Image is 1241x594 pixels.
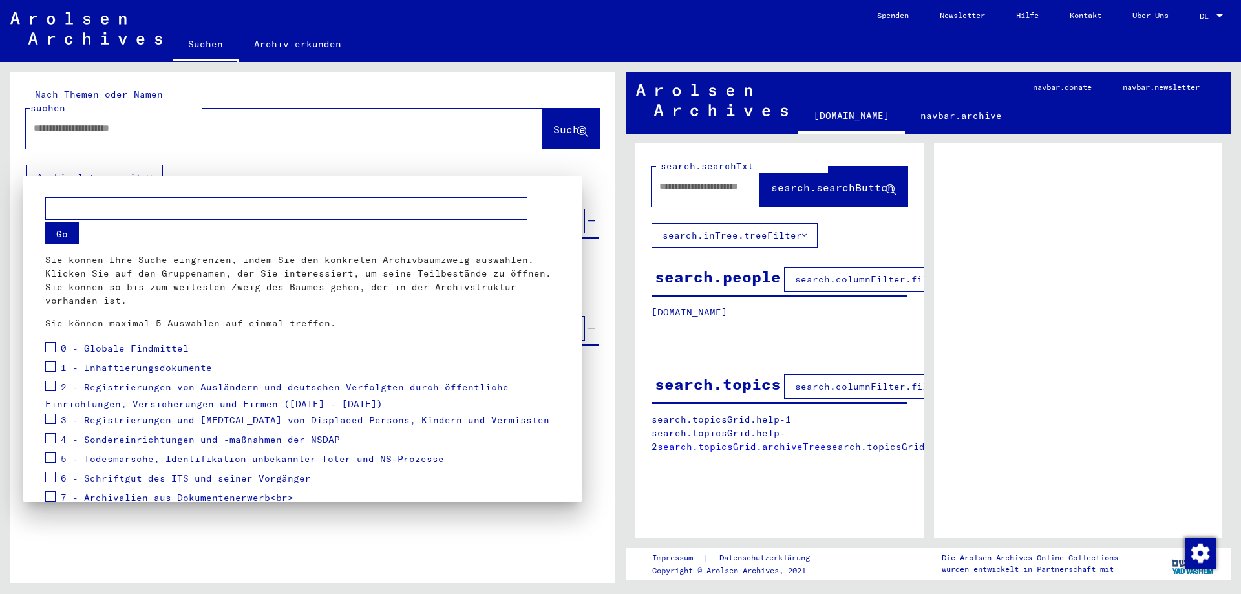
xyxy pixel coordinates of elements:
button: Go [45,222,79,244]
span: 2 - Registrierungen von Ausländern und deutschen Verfolgten durch öffentliche Einrichtungen, Vers... [45,381,509,410]
span: 4 - Sondereinrichtungen und -maßnahmen der NSDAP [61,434,340,445]
span: 5 - Todesmärsche, Identifikation unbekannter Toter und NS-Prozesse [61,453,444,465]
span: 7 - Archivalien aus Dokumentenerwerb<br> [61,492,293,504]
span: 3 - Registrierungen und [MEDICAL_DATA] von Displaced Persons, Kindern und Vermissten [61,414,549,426]
p: Sie können Ihre Suche eingrenzen, indem Sie den konkreten Archivbaumzweig auswählen. Klicken Sie ... [45,253,560,308]
img: Zustimmung ändern [1185,538,1216,569]
span: 6 - Schriftgut des ITS und seiner Vorgänger [61,472,311,484]
span: 0 - Globale Findmittel [61,343,189,354]
span: 1 - Inhaftierungsdokumente [61,362,212,374]
p: Sie können maximal 5 Auswahlen auf einmal treffen. [45,317,560,330]
div: Zustimmung ändern [1184,537,1215,568]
